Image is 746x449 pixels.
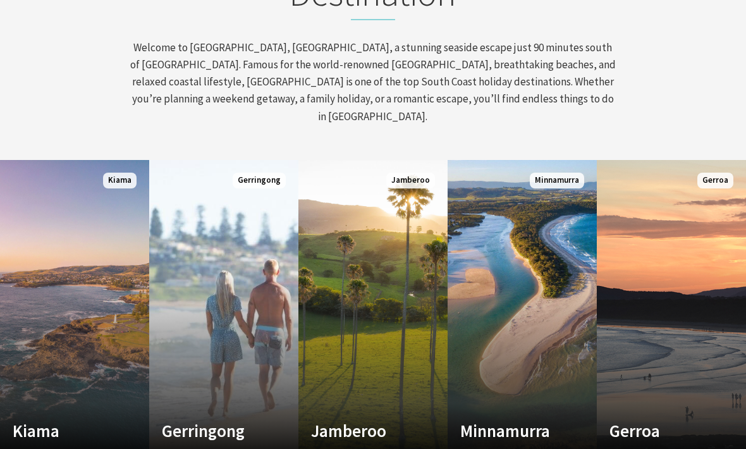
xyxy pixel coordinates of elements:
[697,173,733,188] span: Gerroa
[103,173,137,188] span: Kiama
[530,173,584,188] span: Minnamurra
[311,421,413,441] h4: Jamberoo
[233,173,286,188] span: Gerringong
[162,421,264,441] h4: Gerringong
[460,421,562,441] h4: Minnamurra
[130,39,617,125] p: Welcome to [GEOGRAPHIC_DATA], [GEOGRAPHIC_DATA], a stunning seaside escape just 90 minutes south ...
[386,173,435,188] span: Jamberoo
[13,421,114,441] h4: Kiama
[609,421,711,441] h4: Gerroa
